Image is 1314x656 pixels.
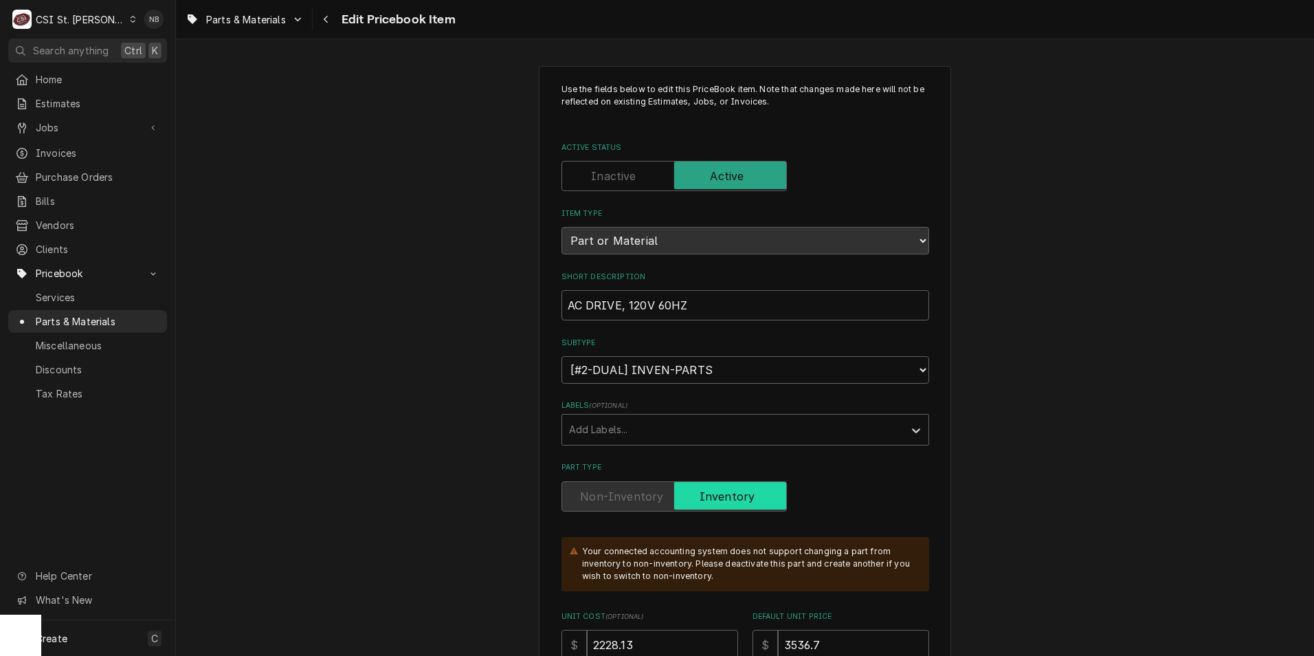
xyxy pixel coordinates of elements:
[36,633,67,644] span: Create
[180,8,309,31] a: Go to Parts & Materials
[561,290,929,320] input: Name used to describe this Part or Material
[561,272,929,320] div: Short Description
[561,338,929,349] label: Subtype
[36,146,160,160] span: Invoices
[36,290,160,305] span: Services
[589,402,627,409] span: ( optional )
[561,481,929,512] div: Inventory
[8,334,167,357] a: Miscellaneous
[152,43,158,58] span: K
[753,611,929,622] label: Default Unit Price
[12,10,32,29] div: C
[8,190,167,212] a: Bills
[561,400,929,411] label: Labels
[36,386,160,401] span: Tax Rates
[36,242,160,256] span: Clients
[8,238,167,261] a: Clients
[561,142,929,191] div: Active Status
[561,83,929,121] p: Use the fields below to edit this PriceBook item. Note that changes made here will not be reflect...
[561,208,929,219] label: Item Type
[8,214,167,237] a: Vendors
[561,208,929,254] div: Item Type
[8,310,167,333] a: Parts & Materials
[8,39,167,63] button: Search anythingCtrlK
[151,631,158,646] span: C
[561,142,929,153] label: Active Status
[8,166,167,188] a: Purchase Orders
[36,194,160,208] span: Bills
[36,593,159,607] span: What's New
[8,142,167,164] a: Invoices
[12,10,32,29] div: CSI St. Louis's Avatar
[36,120,140,135] span: Jobs
[36,314,160,329] span: Parts & Materials
[8,286,167,309] a: Services
[36,96,160,111] span: Estimates
[561,272,929,283] label: Short Description
[33,43,109,58] span: Search anything
[36,170,160,184] span: Purchase Orders
[36,12,125,27] div: CSI St. [PERSON_NAME]
[36,218,160,232] span: Vendors
[605,613,644,620] span: ( optional )
[561,400,929,445] div: Labels
[337,10,456,29] span: Edit Pricebook Item
[561,338,929,384] div: Subtype
[8,68,167,91] a: Home
[144,10,164,29] div: NB
[144,10,164,29] div: Nick Badolato's Avatar
[582,545,915,583] div: Your connected accounting system does not support changing a part from inventory to non-inventory...
[8,92,167,115] a: Estimates
[36,569,159,583] span: Help Center
[124,43,142,58] span: Ctrl
[36,338,160,353] span: Miscellaneous
[8,358,167,381] a: Discounts
[8,589,167,611] a: Go to What's New
[8,116,167,139] a: Go to Jobs
[36,72,160,87] span: Home
[206,12,286,27] span: Parts & Materials
[561,462,929,511] div: Part Type
[561,462,929,473] label: Part Type
[36,362,160,377] span: Discounts
[315,8,337,30] button: Navigate back
[8,262,167,285] a: Go to Pricebook
[561,611,738,622] label: Unit Cost
[8,382,167,405] a: Tax Rates
[8,565,167,587] a: Go to Help Center
[36,266,140,281] span: Pricebook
